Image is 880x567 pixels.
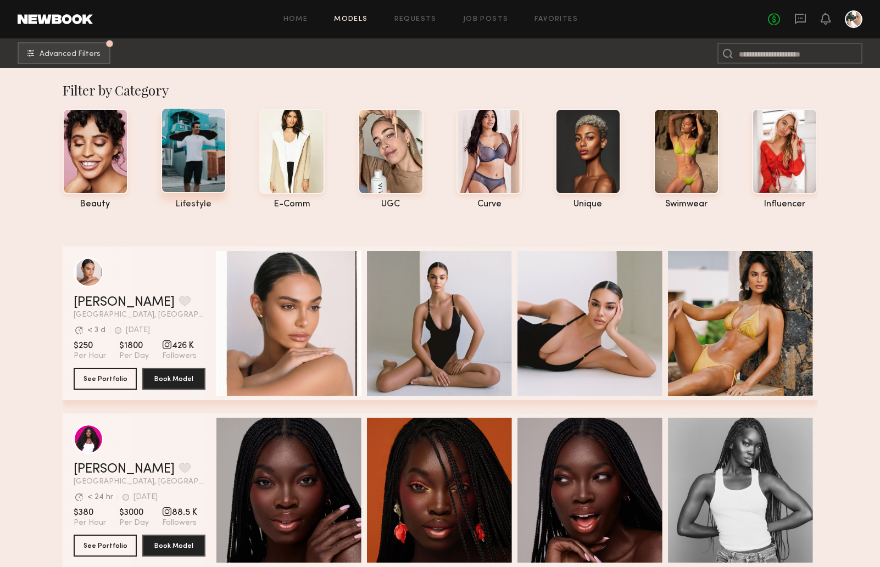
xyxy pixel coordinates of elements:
span: Per Day [119,518,149,528]
button: See Portfolio [74,368,137,390]
div: < 24 hr [87,493,113,501]
div: curve [456,200,522,209]
span: Per Day [119,351,149,361]
span: Followers [162,351,197,361]
a: [PERSON_NAME] [74,463,175,476]
div: e-comm [259,200,325,209]
div: < 3 d [87,327,105,334]
span: Advanced Filters [40,50,101,58]
span: $3000 [119,507,149,518]
a: Home [283,16,308,23]
a: Requests [394,16,437,23]
span: Followers [162,518,197,528]
div: [DATE] [133,493,158,501]
span: 88.5 K [162,507,197,518]
span: [GEOGRAPHIC_DATA], [GEOGRAPHIC_DATA] [74,311,205,319]
div: unique [555,200,621,209]
div: beauty [63,200,128,209]
div: Filter by Category [63,81,818,99]
span: 426 K [162,340,197,351]
span: $250 [74,340,106,351]
a: [PERSON_NAME] [74,296,175,309]
button: Advanced Filters [18,42,110,64]
a: Favorites [534,16,578,23]
span: [GEOGRAPHIC_DATA], [GEOGRAPHIC_DATA] [74,478,205,486]
span: $380 [74,507,106,518]
div: lifestyle [161,200,226,209]
span: Per Hour [74,351,106,361]
div: swimwear [654,200,719,209]
a: Models [334,16,367,23]
div: UGC [358,200,424,209]
a: Job Posts [463,16,509,23]
button: Book Model [142,368,205,390]
span: $1800 [119,340,149,351]
span: Per Hour [74,518,106,528]
button: Book Model [142,535,205,557]
button: See Portfolio [74,535,137,557]
div: influencer [752,200,817,209]
div: [DATE] [126,327,150,334]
